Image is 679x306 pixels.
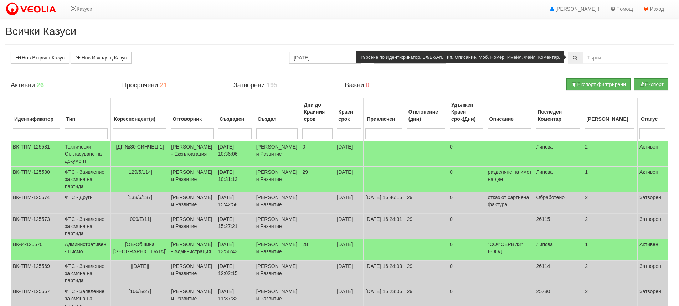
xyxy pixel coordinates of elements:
[113,114,168,124] div: Кореспондент(и)
[254,141,300,167] td: [PERSON_NAME] и Развитие
[63,261,110,286] td: ФТС - Заявление за смяна на партида
[302,144,305,150] span: 0
[637,214,668,239] td: Затворен
[534,98,583,126] th: Последен Коментар: No sort applied, activate to apply an ascending sort
[365,114,403,124] div: Приключен
[405,214,448,239] td: 29
[637,261,668,286] td: Затворен
[405,192,448,214] td: 29
[131,263,149,269] span: [[DATE]]
[254,239,300,261] td: [PERSON_NAME] и Развитие
[302,169,308,175] span: 29
[583,261,638,286] td: 2
[169,214,216,239] td: [PERSON_NAME] и Развитие
[302,242,308,247] span: 28
[583,167,638,192] td: 1
[63,192,110,214] td: ФТС - Други
[637,141,668,167] td: Активен
[536,242,553,247] span: Липсва
[11,214,63,239] td: ВК-ТПМ-125573
[13,114,61,124] div: Идентификатор
[536,216,550,222] span: 26115
[216,98,254,126] th: Създаден: No sort applied, activate to apply an ascending sort
[171,114,214,124] div: Отговорник
[254,192,300,214] td: [PERSON_NAME] и Развитие
[335,141,364,167] td: [DATE]
[11,239,63,261] td: ВК-И-125570
[448,239,486,261] td: 0
[127,195,152,200] span: [133/6/137]
[127,169,152,175] span: [129/5/114]
[335,98,364,126] th: Краен срок: No sort applied, activate to apply an ascending sort
[160,82,167,89] b: 21
[364,98,405,126] th: Приключен: No sort applied, activate to apply an ascending sort
[11,192,63,214] td: ВК-ТПМ-125574
[11,141,63,167] td: ВК-ТПМ-125581
[71,52,132,64] a: Нов Изходящ Казус
[216,261,254,286] td: [DATE] 12:02:15
[11,167,63,192] td: ВК-ТПМ-125580
[536,144,553,150] span: Липсва
[63,214,110,239] td: ФТС - Заявление за смяна на партида
[634,78,668,90] button: Експорт
[169,141,216,167] td: [PERSON_NAME] - Експлоатация
[169,239,216,261] td: [PERSON_NAME] - Администрация
[337,107,361,124] div: Краен срок
[488,241,533,255] p: "СОФСЕРВИЗ" ЕООД
[254,167,300,192] td: [PERSON_NAME] и Развитие
[116,144,164,150] span: [ДГ №30 СИНЧЕЦ 1]
[233,82,334,89] h4: Затворени:
[65,114,109,124] div: Тип
[583,141,638,167] td: 2
[335,239,364,261] td: [DATE]
[216,192,254,214] td: [DATE] 15:42:58
[448,141,486,167] td: 0
[583,214,638,239] td: 2
[405,98,448,126] th: Отклонение (дни): No sort applied, activate to apply an ascending sort
[122,82,222,89] h4: Просрочени:
[585,114,636,124] div: [PERSON_NAME]
[63,141,110,167] td: Технически - Съгласуване на документ
[129,216,151,222] span: [009/Е/11]
[536,107,581,124] div: Последен Коментар
[366,82,370,89] b: 0
[488,194,533,208] p: отказ от хартиена фактура
[216,167,254,192] td: [DATE] 10:31:13
[364,192,405,214] td: [DATE] 16:46:15
[536,169,553,175] span: Липсва
[63,98,110,126] th: Тип: No sort applied, activate to apply an ascending sort
[11,98,63,126] th: Идентификатор: No sort applied, activate to apply an ascending sort
[407,107,446,124] div: Отклонение (дни)
[335,261,364,286] td: [DATE]
[37,82,44,89] b: 26
[335,214,364,239] td: [DATE]
[488,168,533,183] p: разделяне на имот на две
[254,214,300,239] td: [PERSON_NAME] и Развитие
[256,114,299,124] div: Създал
[267,82,277,89] b: 195
[300,98,335,126] th: Дни до Крайния срок: No sort applied, activate to apply an ascending sort
[364,214,405,239] td: [DATE] 16:24:31
[113,242,167,254] span: [ОВ-Община [GEOGRAPHIC_DATA]]
[488,114,533,124] div: Описание
[536,289,550,294] span: 25780
[335,167,364,192] td: [DATE]
[169,98,216,126] th: Отговорник: No sort applied, activate to apply an ascending sort
[448,192,486,214] td: 0
[169,167,216,192] td: [PERSON_NAME] и Развитие
[450,100,484,124] div: Удължен Краен срок(Дни)
[583,239,638,261] td: 1
[129,289,151,294] span: [166/Б/27]
[583,52,668,64] input: Търсене по Идентификатор, Бл/Вх/Ап, Тип, Описание, Моб. Номер, Имейл, Файл, Коментар,
[11,82,111,89] h4: Активни:
[169,261,216,286] td: [PERSON_NAME] и Развитие
[448,167,486,192] td: 0
[11,52,69,64] a: Нов Входящ Казус
[639,114,666,124] div: Статус
[448,261,486,286] td: 0
[254,261,300,286] td: [PERSON_NAME] и Развитие
[302,100,333,124] div: Дни до Крайния срок
[216,141,254,167] td: [DATE] 10:36:06
[5,2,60,17] img: VeoliaLogo.png
[218,114,252,124] div: Създаден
